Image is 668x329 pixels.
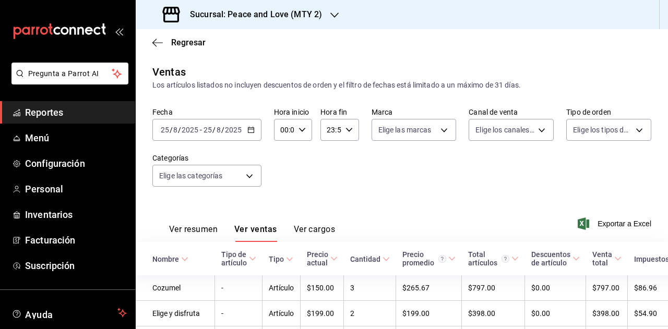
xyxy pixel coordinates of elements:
[203,126,212,134] input: --
[152,64,186,80] div: Ventas
[170,126,173,134] span: /
[566,108,651,116] label: Tipo de orden
[274,108,312,116] label: Hora inicio
[462,301,525,326] td: $398.00
[294,224,336,242] button: Ver cargos
[169,224,218,242] button: Ver resumen
[173,126,178,134] input: --
[301,301,344,326] td: $199.00
[396,275,462,301] td: $265.67
[152,38,206,47] button: Regresar
[221,126,224,134] span: /
[152,154,261,162] label: Categorías
[25,259,127,273] span: Suscripción
[307,250,328,267] div: Precio actual
[25,156,127,170] span: Configuración
[592,250,622,267] span: Venta total
[25,233,127,247] span: Facturación
[344,275,396,301] td: 3
[25,105,127,119] span: Reportes
[372,108,457,116] label: Marca
[178,126,181,134] span: /
[396,301,462,326] td: $199.00
[586,275,628,301] td: $797.00
[438,255,446,263] svg: Precio promedio = Total artículos / cantidad
[181,126,199,134] input: ----
[475,125,534,135] span: Elige los canales de venta
[160,126,170,134] input: --
[573,125,632,135] span: Elige los tipos de orden
[586,301,628,326] td: $398.00
[215,275,263,301] td: -
[350,255,390,263] span: Cantidad
[212,126,216,134] span: /
[152,255,179,263] div: Nombre
[7,76,128,87] a: Pregunta a Parrot AI
[215,301,263,326] td: -
[200,126,202,134] span: -
[301,275,344,301] td: $150.00
[263,301,301,326] td: Artículo
[263,275,301,301] td: Artículo
[25,307,113,319] span: Ayuda
[525,275,586,301] td: $0.00
[378,125,432,135] span: Elige las marcas
[152,80,651,91] div: Los artículos listados no incluyen descuentos de orden y el filtro de fechas está limitado a un m...
[152,255,188,263] span: Nombre
[531,250,580,267] span: Descuentos de artículo
[136,275,215,301] td: Cozumel
[350,255,380,263] div: Cantidad
[25,208,127,222] span: Inventarios
[159,170,223,181] span: Elige las categorías
[115,27,123,35] button: open_drawer_menu
[531,250,570,267] div: Descuentos de artículo
[28,68,112,79] span: Pregunta a Parrot AI
[469,108,554,116] label: Canal de venta
[592,250,612,267] div: Venta total
[269,255,284,263] div: Tipo
[136,301,215,326] td: Elige y disfruta
[344,301,396,326] td: 2
[525,301,586,326] td: $0.00
[402,250,446,267] div: Precio promedio
[502,255,509,263] svg: El total artículos considera cambios de precios en los artículos así como costos adicionales por ...
[169,224,335,242] div: navigation tabs
[468,250,519,267] span: Total artículos
[224,126,242,134] input: ----
[25,131,127,145] span: Menú
[468,250,509,267] div: Total artículos
[269,255,293,263] span: Tipo
[216,126,221,134] input: --
[234,224,277,242] button: Ver ventas
[320,108,359,116] label: Hora fin
[152,108,261,116] label: Fecha
[182,8,322,21] h3: Sucursal: Peace and Love (MTY 2)
[11,63,128,84] button: Pregunta a Parrot AI
[580,217,651,230] button: Exportar a Excel
[402,250,456,267] span: Precio promedio
[221,250,247,267] div: Tipo de artículo
[25,182,127,196] span: Personal
[171,38,206,47] span: Regresar
[462,275,525,301] td: $797.00
[221,250,256,267] span: Tipo de artículo
[307,250,338,267] span: Precio actual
